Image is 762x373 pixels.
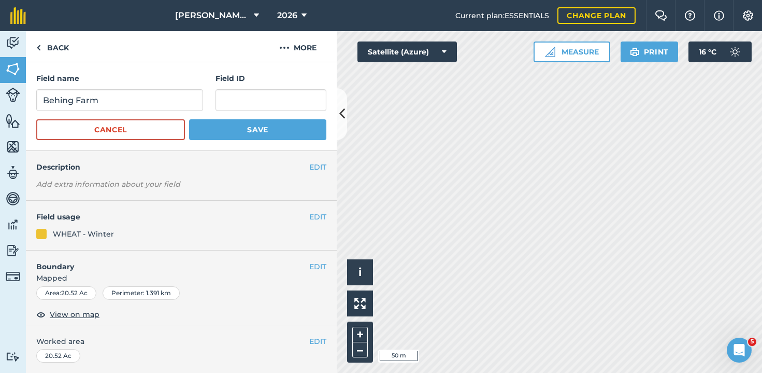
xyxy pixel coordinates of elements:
[6,191,20,206] img: svg+xml;base64,PD94bWwgdmVyc2lvbj0iMS4wIiBlbmNvZGluZz0idXRmLTgiPz4KPCEtLSBHZW5lcmF0b3I6IEFkb2JlIE...
[36,349,80,363] div: 20.52 Ac
[354,298,366,309] img: Four arrows, one pointing top left, one top right, one bottom right and the last bottom left
[36,308,46,321] img: svg+xml;base64,PHN2ZyB4bWxucz0iaHR0cDovL3d3dy53My5vcmcvMjAwMC9zdmciIHdpZHRoPSIxOCIgaGVpZ2h0PSIyNC...
[36,211,309,223] h4: Field usage
[36,73,203,84] h4: Field name
[103,286,180,300] div: Perimeter : 1.391 km
[36,119,185,140] button: Cancel
[742,10,754,21] img: A cog icon
[347,259,373,285] button: i
[36,42,41,54] img: svg+xml;base64,PHN2ZyB4bWxucz0iaHR0cDovL3d3dy53My5vcmcvMjAwMC9zdmciIHdpZHRoPSI5IiBoZWlnaHQ9IjI0Ii...
[6,352,20,362] img: svg+xml;base64,PD94bWwgdmVyc2lvbj0iMS4wIiBlbmNvZGluZz0idXRmLTgiPz4KPCEtLSBHZW5lcmF0b3I6IEFkb2JlIE...
[26,31,79,62] a: Back
[688,42,752,62] button: 16 °C
[714,9,724,22] img: svg+xml;base64,PHN2ZyB4bWxucz0iaHR0cDovL3d3dy53My5vcmcvMjAwMC9zdmciIHdpZHRoPSIxNyIgaGVpZ2h0PSIxNy...
[684,10,696,21] img: A question mark icon
[655,10,667,21] img: Two speech bubbles overlapping with the left bubble in the forefront
[621,42,679,62] button: Print
[534,42,610,62] button: Measure
[309,336,326,347] button: EDIT
[10,7,26,24] img: fieldmargin Logo
[309,261,326,272] button: EDIT
[26,272,337,284] span: Mapped
[50,309,99,320] span: View on map
[352,342,368,357] button: –
[545,47,555,57] img: Ruler icon
[309,211,326,223] button: EDIT
[189,119,326,140] button: Save
[748,338,756,346] span: 5
[36,161,326,173] h4: Description
[727,338,752,363] iframe: Intercom live chat
[36,179,180,189] em: Add extra information about your field
[6,139,20,155] img: svg+xml;base64,PHN2ZyB4bWxucz0iaHR0cDovL3d3dy53My5vcmcvMjAwMC9zdmciIHdpZHRoPSI1NiIgaGVpZ2h0PSI2MC...
[352,327,368,342] button: +
[26,251,309,272] h4: Boundary
[725,42,745,62] img: svg+xml;base64,PD94bWwgdmVyc2lvbj0iMS4wIiBlbmNvZGluZz0idXRmLTgiPz4KPCEtLSBHZW5lcmF0b3I6IEFkb2JlIE...
[6,269,20,284] img: svg+xml;base64,PD94bWwgdmVyc2lvbj0iMS4wIiBlbmNvZGluZz0idXRmLTgiPz4KPCEtLSBHZW5lcmF0b3I6IEFkb2JlIE...
[6,88,20,102] img: svg+xml;base64,PD94bWwgdmVyc2lvbj0iMS4wIiBlbmNvZGluZz0idXRmLTgiPz4KPCEtLSBHZW5lcmF0b3I6IEFkb2JlIE...
[279,42,290,54] img: svg+xml;base64,PHN2ZyB4bWxucz0iaHR0cDovL3d3dy53My5vcmcvMjAwMC9zdmciIHdpZHRoPSIyMCIgaGVpZ2h0PSIyNC...
[455,10,549,21] span: Current plan : ESSENTIALS
[6,61,20,77] img: svg+xml;base64,PHN2ZyB4bWxucz0iaHR0cDovL3d3dy53My5vcmcvMjAwMC9zdmciIHdpZHRoPSI1NiIgaGVpZ2h0PSI2MC...
[357,42,457,62] button: Satellite (Azure)
[630,46,640,58] img: svg+xml;base64,PHN2ZyB4bWxucz0iaHR0cDovL3d3dy53My5vcmcvMjAwMC9zdmciIHdpZHRoPSIxOSIgaGVpZ2h0PSIyNC...
[699,42,716,62] span: 16 ° C
[6,165,20,181] img: svg+xml;base64,PD94bWwgdmVyc2lvbj0iMS4wIiBlbmNvZGluZz0idXRmLTgiPz4KPCEtLSBHZW5lcmF0b3I6IEFkb2JlIE...
[259,31,337,62] button: More
[175,9,250,22] span: [PERSON_NAME] Farm Partnership
[557,7,636,24] a: Change plan
[36,308,99,321] button: View on map
[53,228,114,240] div: WHEAT - Winter
[6,113,20,129] img: svg+xml;base64,PHN2ZyB4bWxucz0iaHR0cDovL3d3dy53My5vcmcvMjAwMC9zdmciIHdpZHRoPSI1NiIgaGVpZ2h0PSI2MC...
[36,336,326,347] span: Worked area
[277,9,297,22] span: 2026
[36,286,96,300] div: Area : 20.52 Ac
[309,161,326,173] button: EDIT
[6,217,20,232] img: svg+xml;base64,PD94bWwgdmVyc2lvbj0iMS4wIiBlbmNvZGluZz0idXRmLTgiPz4KPCEtLSBHZW5lcmF0b3I6IEFkb2JlIE...
[6,243,20,258] img: svg+xml;base64,PD94bWwgdmVyc2lvbj0iMS4wIiBlbmNvZGluZz0idXRmLTgiPz4KPCEtLSBHZW5lcmF0b3I6IEFkb2JlIE...
[215,73,326,84] h4: Field ID
[358,266,362,279] span: i
[6,35,20,51] img: svg+xml;base64,PD94bWwgdmVyc2lvbj0iMS4wIiBlbmNvZGluZz0idXRmLTgiPz4KPCEtLSBHZW5lcmF0b3I6IEFkb2JlIE...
